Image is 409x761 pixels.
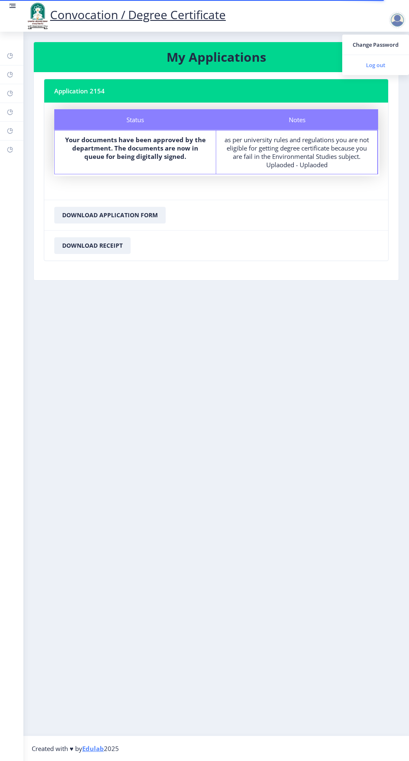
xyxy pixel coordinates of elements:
[44,79,388,103] nb-card-header: Application 2154
[54,109,216,130] div: Status
[349,60,402,70] span: Log out
[349,40,402,50] span: Change Password
[342,55,409,75] a: Log out
[342,35,409,55] a: Change Password
[54,237,131,254] button: Download Receipt
[32,744,119,753] span: Created with ♥ by 2025
[25,7,226,23] a: Convocation / Degree Certificate
[224,136,370,169] div: as per university rules and regulations you are not eligible for getting degree certificate becau...
[216,109,378,130] div: Notes
[54,207,166,224] button: Download Application Form
[65,136,206,161] b: Your documents have been approved by the department. The documents are now in queue for being dig...
[82,744,104,753] a: Edulab
[44,49,389,65] h3: My Applications
[25,2,50,30] img: logo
